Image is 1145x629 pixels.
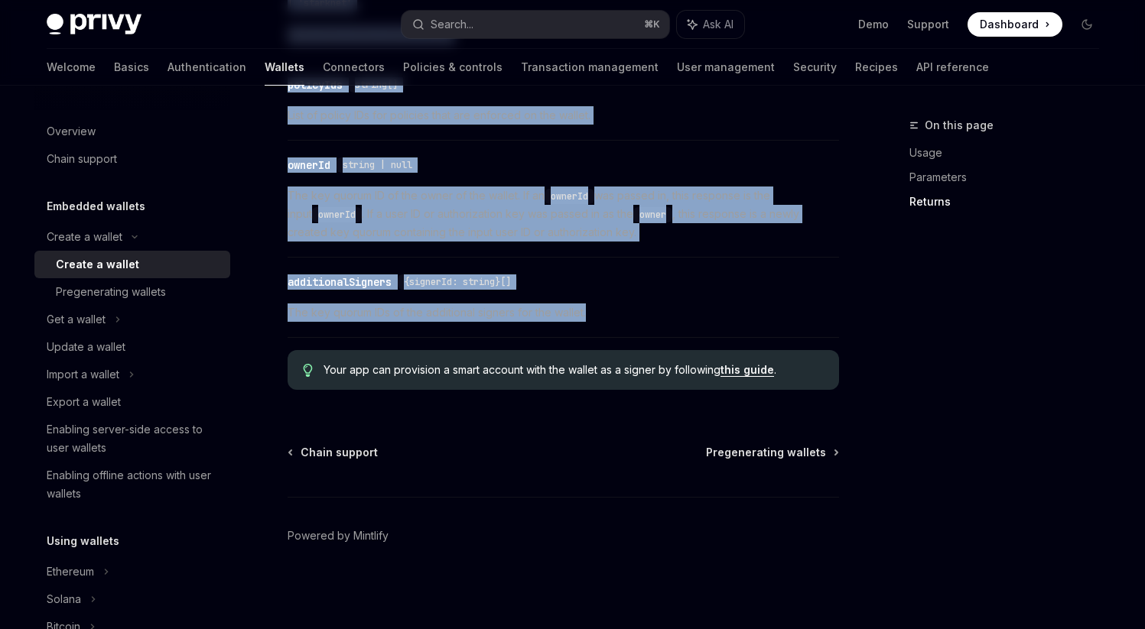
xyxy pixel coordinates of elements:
div: Solana [47,590,81,608]
div: Update a wallet [47,338,125,356]
button: Toggle dark mode [1075,12,1099,37]
a: Policies & controls [403,49,503,86]
button: Search...⌘K [402,11,669,38]
button: Ask AI [677,11,744,38]
h5: Using wallets [47,532,119,550]
div: Import a wallet [47,365,119,384]
div: Chain support [47,150,117,168]
div: Ethereum [47,563,94,581]
code: ownerId [545,189,594,204]
div: Overview [47,122,96,141]
a: User management [677,49,775,86]
div: Pregenerating wallets [56,283,166,301]
a: Basics [114,49,149,86]
span: On this page [925,116,994,135]
div: additionalSigners [288,274,392,290]
span: Ask AI [703,17,734,32]
a: Demo [858,17,889,32]
a: Powered by Mintlify [288,528,389,543]
a: Support [907,17,949,32]
div: Get a wallet [47,310,106,329]
a: Connectors [323,49,385,86]
span: {signerId: string}[] [404,276,511,288]
div: Create a wallet [56,255,139,274]
div: Enabling offline actions with user wallets [47,466,221,503]
a: Enabling server-side access to user wallets [34,416,230,462]
a: Chain support [34,145,230,173]
span: Pregenerating wallets [706,445,826,460]
a: Pregenerating wallets [34,278,230,306]
code: owner [633,207,672,222]
a: Returns [909,190,1111,214]
svg: Tip [303,364,314,378]
div: ownerId [288,157,330,173]
a: Update a wallet [34,333,230,361]
h5: Embedded wallets [47,197,145,216]
a: API reference [916,49,989,86]
span: ⌘ K [644,18,660,31]
span: List of policy IDs for policies that are enforced on the wallet. [288,106,839,125]
span: string | null [343,159,412,171]
span: The key quorum ID of the owner of the wallet. If an was passed in, this response is the input . I... [288,186,839,242]
div: Export a wallet [47,393,121,411]
span: string[] [355,79,398,91]
div: Search... [431,15,473,34]
a: Welcome [47,49,96,86]
a: this guide [721,363,774,377]
span: The key quorum IDs of the additional signers for the wallet. [288,303,839,322]
a: Recipes [855,49,898,86]
a: Overview [34,118,230,145]
a: Transaction management [521,49,659,86]
div: Create a wallet [47,228,122,246]
div: Enabling server-side access to user wallets [47,420,221,457]
span: Chain support [301,445,378,460]
a: Enabling offline actions with user wallets [34,462,230,507]
code: ownerId [312,207,362,222]
a: Authentication [168,49,246,86]
a: Wallets [265,49,304,86]
a: Dashboard [968,12,1062,37]
img: dark logo [47,14,141,35]
a: Create a wallet [34,251,230,278]
a: Chain support [289,445,378,460]
a: Export a wallet [34,388,230,416]
a: Parameters [909,165,1111,190]
span: Dashboard [980,17,1039,32]
a: Pregenerating wallets [706,445,838,460]
a: Security [793,49,837,86]
span: Your app can provision a smart account with the wallet as a signer by following . [324,362,823,378]
a: Usage [909,141,1111,165]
